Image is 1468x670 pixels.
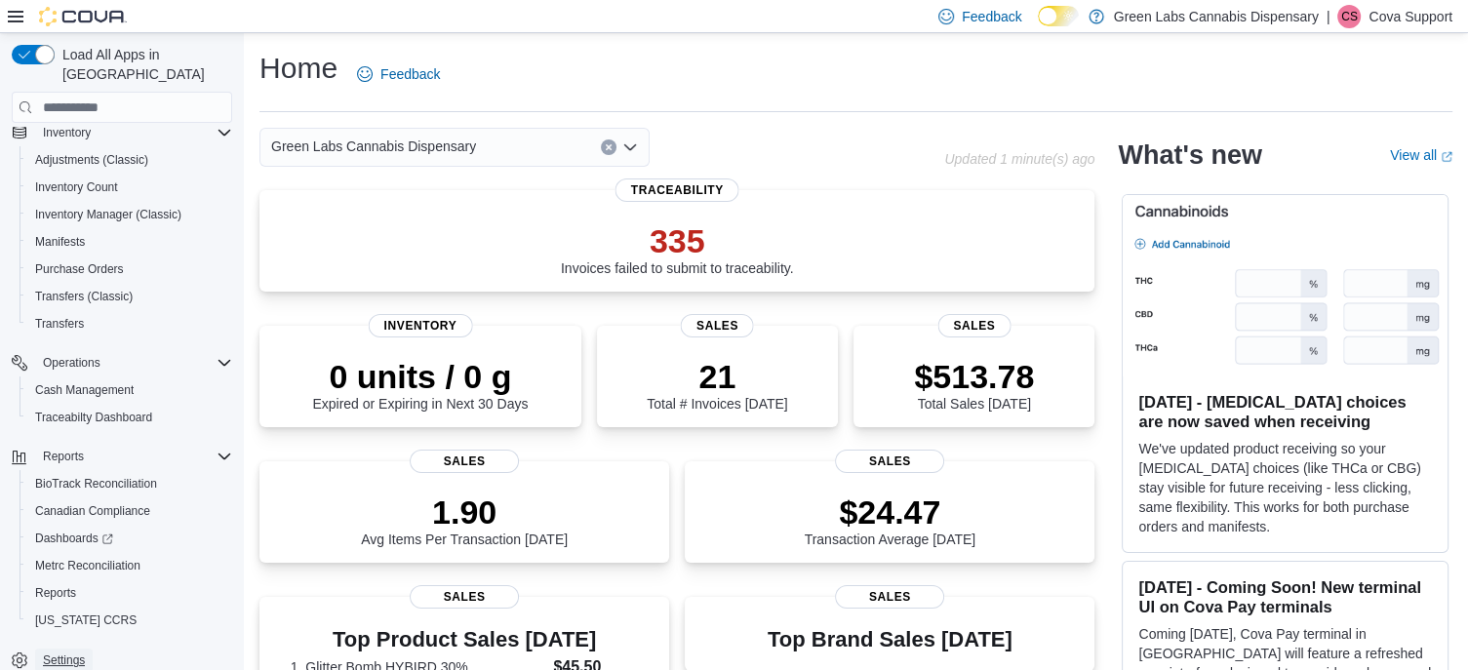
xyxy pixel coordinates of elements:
span: Washington CCRS [27,609,232,632]
svg: External link [1441,151,1452,163]
span: BioTrack Reconciliation [35,476,157,492]
button: Cash Management [20,376,240,404]
button: Inventory Manager (Classic) [20,201,240,228]
span: Cash Management [27,378,232,402]
a: View allExternal link [1390,147,1452,163]
button: BioTrack Reconciliation [20,470,240,497]
span: Inventory Manager (Classic) [27,203,232,226]
span: Traceability [615,178,739,202]
a: Manifests [27,230,93,254]
span: Green Labs Cannabis Dispensary [271,135,476,158]
input: Dark Mode [1038,6,1079,26]
p: 21 [647,357,787,396]
h2: What's new [1118,139,1261,171]
span: Feedback [380,64,440,84]
button: Transfers (Classic) [20,283,240,310]
div: Transaction Average [DATE] [805,493,976,547]
span: Transfers (Classic) [27,285,232,308]
p: 0 units / 0 g [312,357,528,396]
span: Inventory [43,125,91,140]
div: Avg Items Per Transaction [DATE] [361,493,568,547]
a: Inventory Manager (Classic) [27,203,189,226]
span: Dark Mode [1038,26,1039,27]
button: Operations [4,349,240,376]
span: Sales [681,314,754,337]
button: Clear input [601,139,616,155]
button: Inventory [35,121,99,144]
p: Cova Support [1369,5,1452,28]
span: Inventory [35,121,232,144]
div: Expired or Expiring in Next 30 Days [312,357,528,412]
a: Dashboards [27,527,121,550]
a: Adjustments (Classic) [27,148,156,172]
div: Cova Support [1337,5,1361,28]
span: Inventory Manager (Classic) [35,207,181,222]
a: Purchase Orders [27,257,132,281]
div: Total # Invoices [DATE] [647,357,787,412]
p: $24.47 [805,493,976,532]
a: Transfers (Classic) [27,285,140,308]
span: Operations [43,355,100,371]
span: Cash Management [35,382,134,398]
a: BioTrack Reconciliation [27,472,165,495]
button: Purchase Orders [20,256,240,283]
span: CS [1341,5,1358,28]
a: Feedback [349,55,448,94]
div: Invoices failed to submit to traceability. [561,221,794,276]
a: Transfers [27,312,92,335]
span: Sales [835,585,944,609]
span: Metrc Reconciliation [35,558,140,573]
span: Reports [35,445,232,468]
h3: Top Product Sales [DATE] [291,628,639,651]
span: Adjustments (Classic) [35,152,148,168]
button: Reports [20,579,240,607]
span: Reports [35,585,76,601]
button: Adjustments (Classic) [20,146,240,174]
span: Transfers (Classic) [35,289,133,304]
span: Canadian Compliance [27,499,232,523]
button: Canadian Compliance [20,497,240,525]
button: Transfers [20,310,240,337]
span: Operations [35,351,232,374]
h3: [DATE] - Coming Soon! New terminal UI on Cova Pay terminals [1138,577,1432,616]
p: Updated 1 minute(s) ago [944,151,1094,167]
span: Inventory Count [27,176,232,199]
span: Dashboards [27,527,232,550]
button: Inventory [4,119,240,146]
a: Inventory Count [27,176,126,199]
span: Sales [410,450,519,473]
p: 335 [561,221,794,260]
a: Cash Management [27,378,141,402]
a: Canadian Compliance [27,499,158,523]
button: Reports [35,445,92,468]
span: Settings [43,652,85,668]
span: [US_STATE] CCRS [35,612,137,628]
h3: [DATE] - [MEDICAL_DATA] choices are now saved when receiving [1138,392,1432,431]
span: BioTrack Reconciliation [27,472,232,495]
span: Inventory Count [35,179,118,195]
span: Purchase Orders [27,257,232,281]
button: Traceabilty Dashboard [20,404,240,431]
span: Reports [43,449,84,464]
p: | [1327,5,1330,28]
button: Manifests [20,228,240,256]
a: Dashboards [20,525,240,552]
p: We've updated product receiving so your [MEDICAL_DATA] choices (like THCa or CBG) stay visible fo... [1138,439,1432,536]
h3: Top Brand Sales [DATE] [768,628,1012,651]
h1: Home [259,49,337,88]
span: Sales [835,450,944,473]
span: Metrc Reconciliation [27,554,232,577]
p: Green Labs Cannabis Dispensary [1114,5,1319,28]
span: Dashboards [35,531,113,546]
a: [US_STATE] CCRS [27,609,144,632]
span: Adjustments (Classic) [27,148,232,172]
span: Transfers [35,316,84,332]
span: Feedback [962,7,1021,26]
span: Inventory [369,314,473,337]
button: [US_STATE] CCRS [20,607,240,634]
span: Load All Apps in [GEOGRAPHIC_DATA] [55,45,232,84]
div: Total Sales [DATE] [914,357,1034,412]
span: Reports [27,581,232,605]
span: Sales [410,585,519,609]
a: Metrc Reconciliation [27,554,148,577]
